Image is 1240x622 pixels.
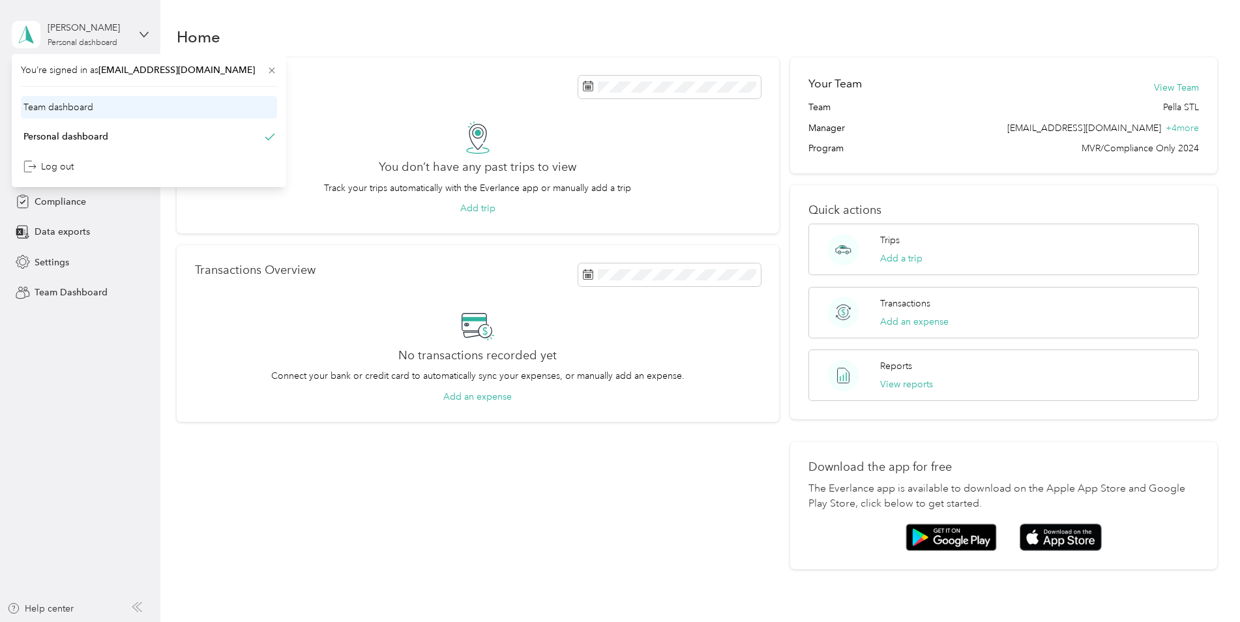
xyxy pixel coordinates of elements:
h2: Your Team [808,76,862,92]
button: Add a trip [880,252,923,265]
div: Team dashboard [23,100,93,114]
p: Transactions Overview [195,263,316,277]
span: Program [808,141,844,155]
button: View Team [1154,81,1199,95]
p: Transactions [880,297,930,310]
p: Quick actions [808,203,1199,217]
span: Manager [808,121,845,135]
div: Personal dashboard [23,130,108,143]
button: Add an expense [880,315,949,329]
span: Team [808,100,831,114]
button: Help center [7,602,74,615]
div: Personal dashboard [48,39,117,47]
img: App store [1020,524,1102,552]
h2: No transactions recorded yet [398,349,557,363]
span: You’re signed in as [21,63,277,77]
h1: Home [177,30,220,44]
span: + 4 more [1166,123,1199,134]
div: Log out [23,160,74,173]
p: Track your trips automatically with the Everlance app or manually add a trip [324,181,631,195]
p: Trips [880,233,900,247]
span: Pella STL [1163,100,1199,114]
div: [PERSON_NAME] [48,21,129,35]
span: MVR/Compliance Only 2024 [1082,141,1199,155]
button: Add an expense [443,390,512,404]
span: [EMAIL_ADDRESS][DOMAIN_NAME] [98,65,255,76]
button: View reports [880,378,933,391]
span: Settings [35,256,69,269]
h2: You don’t have any past trips to view [379,160,576,174]
p: Download the app for free [808,460,1199,474]
img: Google play [906,524,997,551]
p: Reports [880,359,912,373]
iframe: Everlance-gr Chat Button Frame [1167,549,1240,622]
span: Team Dashboard [35,286,108,299]
p: The Everlance app is available to download on the Apple App Store and Google Play Store, click be... [808,481,1199,512]
p: Connect your bank or credit card to automatically sync your expenses, or manually add an expense. [271,369,685,383]
span: Compliance [35,195,86,209]
button: Add trip [460,201,495,215]
span: [EMAIL_ADDRESS][DOMAIN_NAME] [1007,123,1161,134]
span: Data exports [35,225,90,239]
